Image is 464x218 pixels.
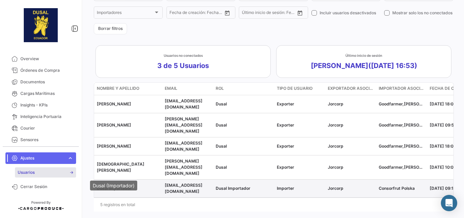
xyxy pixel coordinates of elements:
span: Sensores [20,137,73,143]
span: Incluir usuarios desactivados [320,10,376,16]
span: [PERSON_NAME] [97,101,131,106]
span: Cerrar Sesión [20,184,73,190]
a: Overview [5,53,76,65]
span: Importer [277,186,294,191]
datatable-header-cell: Email [162,83,213,95]
span: Overview [20,56,73,62]
datatable-header-cell: Nombre y Apellido [94,83,162,95]
a: Insights - KPIs [5,99,76,111]
span: Dusal Importador [216,186,250,191]
span: Documentos [20,79,73,85]
p: Jorcorp [328,164,373,170]
span: trazabilidad.jrc@outlook.com [165,183,202,194]
span: [DEMOGRAPHIC_DATA][PERSON_NAME] [97,162,144,173]
p: Goodfarmer,[PERSON_NAME] (Trading LLC),Waha Fruits,Salco,[PERSON_NAME],GoGo Qingdao Limited,[PERS... [379,122,424,128]
span: Exporter [277,122,294,128]
p: Consorfrut Polska [379,185,424,191]
a: Documentos [5,76,76,88]
datatable-header-cell: Rol [213,83,274,95]
span: Órdenes de Compra [20,67,73,73]
span: [PERSON_NAME] [97,122,131,128]
span: Exporter [277,165,294,170]
datatable-header-cell: Exportador asociado [325,83,376,95]
span: Dusal [216,165,227,170]
a: Inteligencia Portuaria [5,111,76,122]
button: Open calendar [222,8,232,18]
p: Jorcorp [328,122,373,128]
span: Email [165,85,177,91]
span: Dusal [216,144,227,149]
p: Goodfarmer,[PERSON_NAME] (Trading LLC),Waha Fruits,Salco,[PERSON_NAME],GoGo Qingdao Limited,[PERS... [379,143,424,149]
div: Dusal (Importador) [90,181,137,190]
button: Borrar filtros [94,23,127,34]
span: Cargas Marítimas [20,90,73,97]
span: Importadores [97,11,154,16]
a: Usuarios [15,167,76,178]
span: Ajustes [20,155,65,161]
span: Tipo de usuario [277,85,313,91]
span: alejandro+dusal@cargoproduce.com [165,116,202,134]
span: stapia@dusal.com.ec [165,140,202,152]
span: Exporter [277,144,294,149]
span: Nombre y Apellido [97,85,139,91]
input: Fecha Hasta [197,11,222,16]
span: Inteligencia Portuaria [20,114,73,120]
span: Dusal [216,122,227,128]
p: Jorcorp [328,101,373,107]
div: Abrir Intercom Messenger [441,195,457,211]
span: cristian+dusal@cargoproduce.com [165,158,202,176]
p: Jorcorp [328,143,373,149]
span: [DATE] 18:07 [430,101,456,106]
input: Fecha Desde [169,11,193,16]
p: Goodfarmer,[PERSON_NAME] (Trading LLC),Waha Fruits,Salco,[PERSON_NAME],GoGo Qingdao Limited,[PERS... [379,164,424,170]
p: Jorcorp [328,185,373,191]
div: 5 registros en total [94,196,453,213]
span: Exportador asociado [328,85,373,91]
span: Exporter [277,101,294,106]
span: Importador asociado [379,85,424,91]
span: [DATE] 09:18 [430,186,456,191]
a: Órdenes de Compra [5,65,76,76]
span: [DATE] 09:51 [430,122,456,128]
p: Goodfarmer,[PERSON_NAME] (Trading LLC),Waha Fruits,Salco,[PERSON_NAME],GoGo Qingdao Limited,[PERS... [379,101,424,107]
a: Courier [5,122,76,134]
button: Open calendar [295,8,305,18]
span: expand_more [67,155,73,161]
span: Courier [20,125,73,131]
span: Mostrar solo los no conectados [392,10,452,16]
span: Rol [216,85,224,91]
span: jvasquez@dusal.com.ec [165,98,202,110]
a: Cargas Marítimas [5,88,76,99]
datatable-header-cell: Tipo de usuario [274,83,325,95]
span: [PERSON_NAME] [97,144,131,149]
span: Insights - KPIs [20,102,73,108]
img: a285b2dc-690d-45b2-9f09-4c8154f86cbc.png [24,8,58,42]
span: [DATE] 10:05 [430,165,456,170]
span: Dusal [216,101,227,106]
input: Fecha Desde [242,11,265,16]
input: Fecha Hasta [270,11,295,16]
a: Sensores [5,134,76,146]
datatable-header-cell: Importador asociado [376,83,427,95]
span: Usuarios [18,169,35,175]
span: [DATE] 18:09 [430,144,456,149]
